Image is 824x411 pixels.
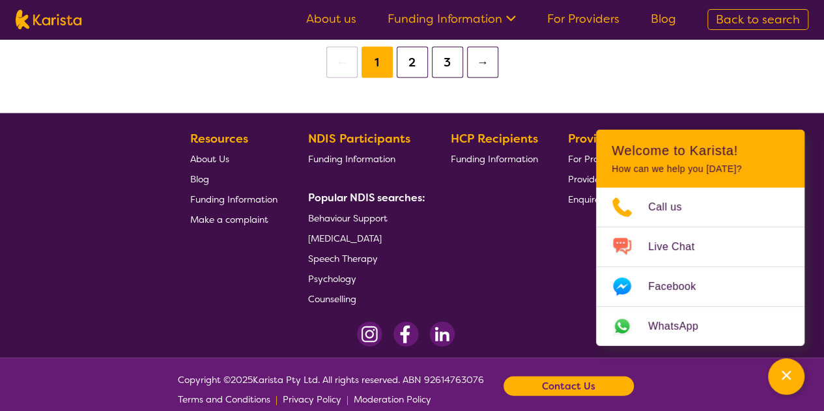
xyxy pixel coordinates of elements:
span: Back to search [716,12,800,27]
span: Moderation Policy [354,393,431,405]
b: NDIS Participants [308,131,410,147]
a: Speech Therapy [308,248,420,268]
span: Funding Information [308,153,395,165]
a: Blog [651,11,676,27]
img: Instagram [357,322,382,347]
a: Funding Information [388,11,516,27]
a: Terms and Conditions [178,390,270,409]
span: Provider Login [568,173,629,185]
button: 2 [397,47,428,78]
a: Provider Login [568,169,629,189]
span: Counselling [308,293,356,305]
a: Funding Information [190,189,277,209]
button: Channel Menu [768,358,804,395]
span: Enquire [568,193,600,205]
a: Privacy Policy [283,390,341,409]
a: Funding Information [308,149,420,169]
span: Live Chat [648,237,710,257]
span: Facebook [648,277,711,296]
a: About Us [190,149,277,169]
button: 1 [362,47,393,78]
a: Behaviour Support [308,208,420,228]
span: About Us [190,153,229,165]
b: Providers [568,131,621,147]
p: | [276,390,277,409]
span: For Providers [568,153,623,165]
a: Enquire [568,189,629,209]
span: Copyright © 2025 Karista Pty Ltd. All rights reserved. ABN 92614763076 [178,370,484,409]
h2: Welcome to Karista! [612,143,789,158]
b: Popular NDIS searches: [308,191,425,205]
b: Contact Us [542,376,595,396]
span: Behaviour Support [308,212,388,224]
a: For Providers [547,11,619,27]
b: Resources [190,131,248,147]
span: Terms and Conditions [178,393,270,405]
a: Moderation Policy [354,390,431,409]
b: HCP Recipients [450,131,537,147]
a: Psychology [308,268,420,289]
span: Blog [190,173,209,185]
a: About us [306,11,356,27]
img: Facebook [393,322,419,347]
span: [MEDICAL_DATA] [308,233,382,244]
span: Funding Information [190,193,277,205]
a: Counselling [308,289,420,309]
a: Web link opens in a new tab. [596,307,804,346]
a: Funding Information [450,149,537,169]
a: Blog [190,169,277,189]
span: Privacy Policy [283,393,341,405]
button: → [467,47,498,78]
img: Karista logo [16,10,81,29]
p: | [347,390,348,409]
img: LinkedIn [429,322,455,347]
button: ← [326,47,358,78]
span: Make a complaint [190,214,268,225]
a: Make a complaint [190,209,277,229]
span: Speech Therapy [308,253,378,264]
a: Back to search [707,9,808,30]
span: Call us [648,197,698,217]
div: Channel Menu [596,130,804,346]
span: Psychology [308,273,356,285]
a: [MEDICAL_DATA] [308,228,420,248]
a: For Providers [568,149,629,169]
p: How can we help you [DATE]? [612,163,789,175]
button: 3 [432,47,463,78]
span: WhatsApp [648,317,714,336]
ul: Choose channel [596,188,804,346]
span: Funding Information [450,153,537,165]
